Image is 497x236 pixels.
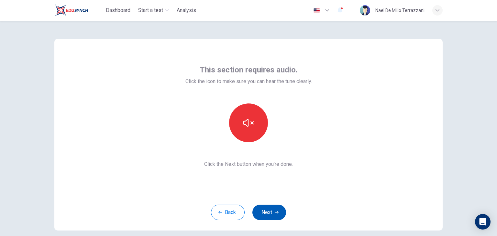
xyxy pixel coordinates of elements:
[252,205,286,220] button: Next
[106,6,130,14] span: Dashboard
[375,6,425,14] div: Nael De Millo Terrazzani
[174,5,199,16] div: You need a license to access this content
[174,5,199,16] button: Analysis
[185,78,312,85] span: Click the icon to make sure you can hear the tune clearly.
[211,205,245,220] button: Back
[475,214,491,230] div: Open Intercom Messenger
[54,4,103,17] a: EduSynch logo
[136,5,171,16] button: Start a test
[54,4,88,17] img: EduSynch logo
[200,65,298,75] span: This section requires audio.
[103,5,133,16] button: Dashboard
[177,6,196,14] span: Analysis
[138,6,163,14] span: Start a test
[185,160,312,168] span: Click the Next button when you’re done.
[360,5,370,16] img: Profile picture
[313,8,321,13] img: en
